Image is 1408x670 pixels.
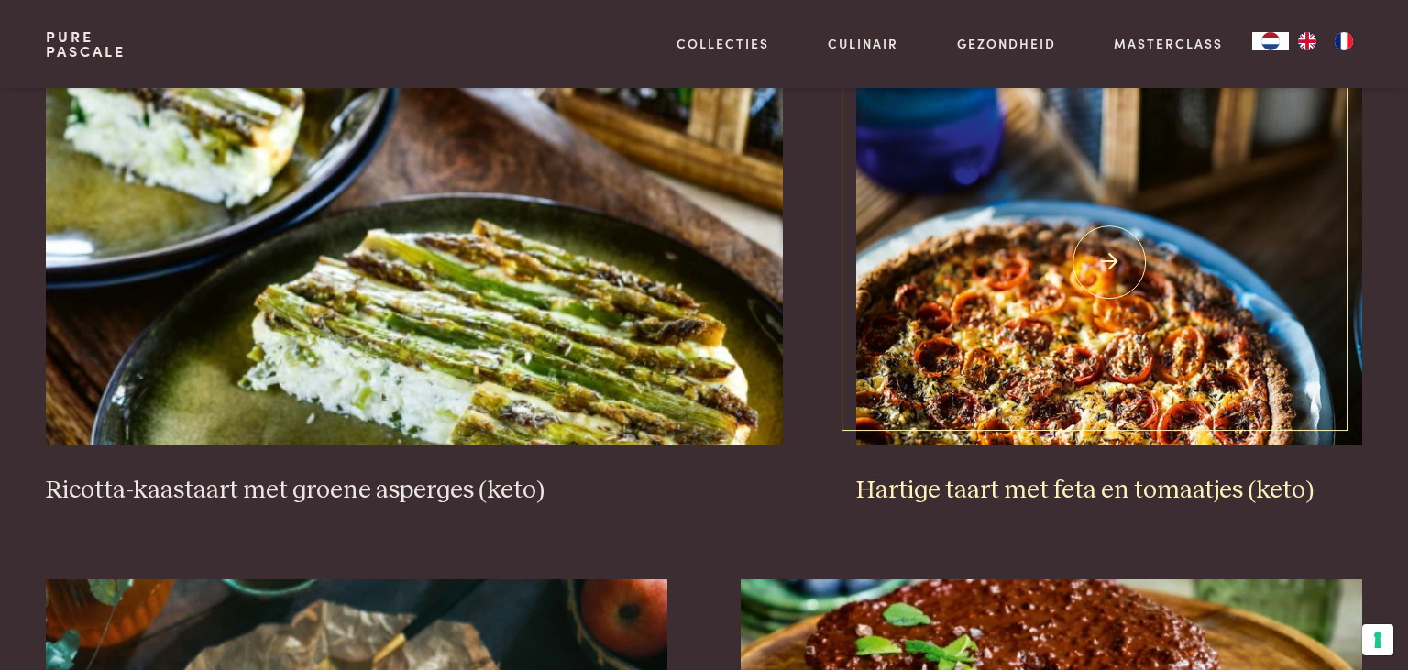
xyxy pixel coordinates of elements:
a: Ricotta-kaastaart met groene asperges (keto) Ricotta-kaastaart met groene asperges (keto) [46,79,784,506]
a: NL [1252,32,1289,50]
ul: Language list [1289,32,1362,50]
a: FR [1325,32,1362,50]
a: Gezondheid [957,34,1056,53]
aside: Language selected: Nederlands [1252,32,1362,50]
a: Culinair [828,34,898,53]
a: Masterclass [1114,34,1223,53]
img: Hartige taart met feta en tomaatjes (keto) [856,79,1362,445]
button: Uw voorkeuren voor toestemming voor trackingtechnologieën [1362,624,1393,655]
a: Hartige taart met feta en tomaatjes (keto) Hartige taart met feta en tomaatjes (keto) [856,79,1362,506]
a: PurePascale [46,29,126,59]
h3: Ricotta-kaastaart met groene asperges (keto) [46,475,784,507]
h3: Hartige taart met feta en tomaatjes (keto) [856,475,1362,507]
div: Language [1252,32,1289,50]
a: EN [1289,32,1325,50]
img: Ricotta-kaastaart met groene asperges (keto) [46,79,784,445]
a: Collecties [676,34,769,53]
